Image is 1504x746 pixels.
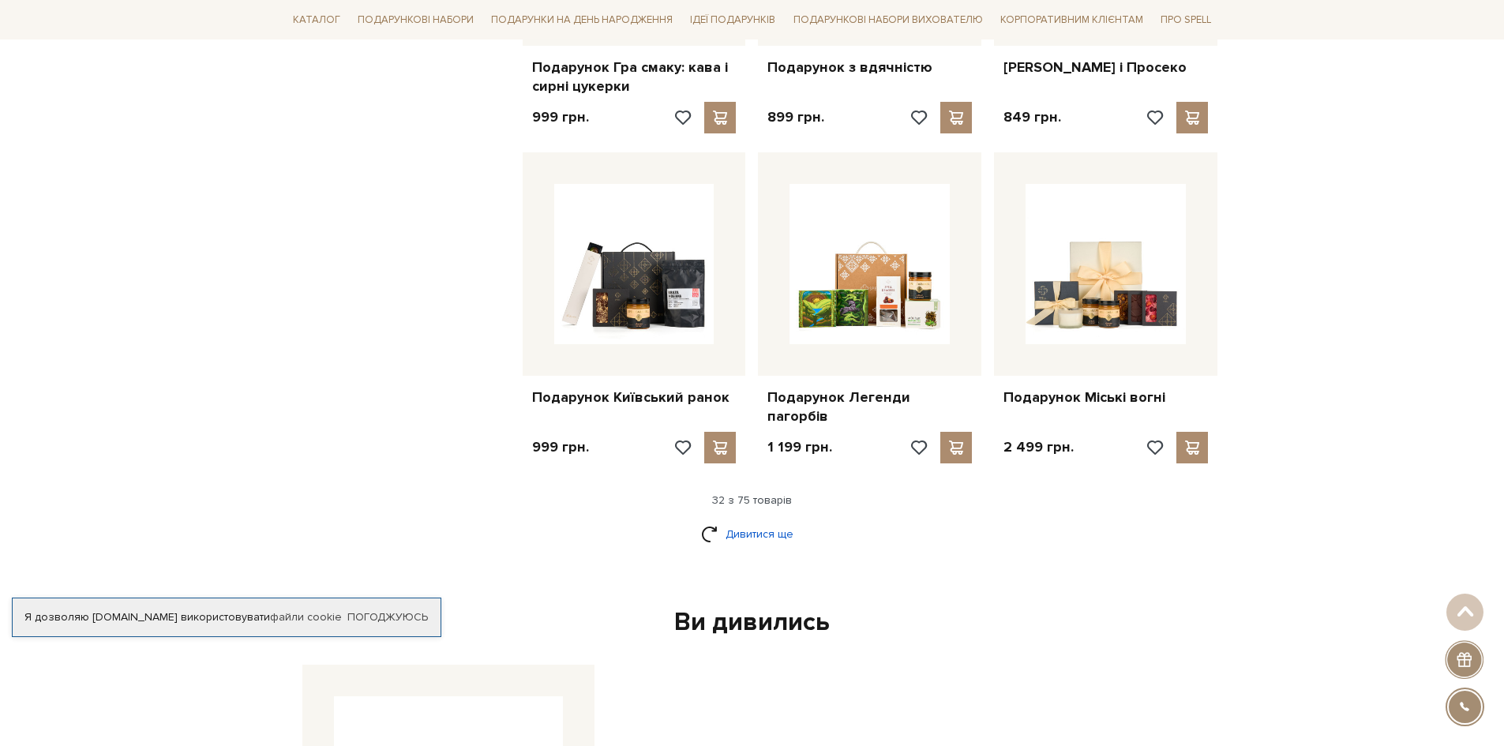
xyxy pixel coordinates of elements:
[13,610,441,624] div: Я дозволяю [DOMAIN_NAME] використовувати
[767,388,972,425] a: Подарунок Легенди пагорбів
[1003,388,1208,407] a: Подарунок Міські вогні
[532,108,589,126] p: 999 грн.
[532,388,737,407] a: Подарунок Київський ранок
[1003,438,1074,456] p: 2 499 грн.
[767,108,824,126] p: 899 грн.
[287,8,347,32] a: Каталог
[767,58,972,77] a: Подарунок з вдячністю
[351,8,480,32] a: Подарункові набори
[485,8,679,32] a: Подарунки на День народження
[994,6,1150,33] a: Корпоративним клієнтам
[684,8,782,32] a: Ідеї подарунків
[701,520,804,548] a: Дивитися ще
[1003,108,1061,126] p: 849 грн.
[1154,8,1217,32] a: Про Spell
[787,6,989,33] a: Подарункові набори вихователю
[347,610,428,624] a: Погоджуюсь
[296,606,1209,639] div: Ви дивились
[1003,58,1208,77] a: [PERSON_NAME] і Просеко
[767,438,832,456] p: 1 199 грн.
[270,610,342,624] a: файли cookie
[532,438,589,456] p: 999 грн.
[532,58,737,96] a: Подарунок Гра смаку: кава і сирні цукерки
[280,493,1225,508] div: 32 з 75 товарів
